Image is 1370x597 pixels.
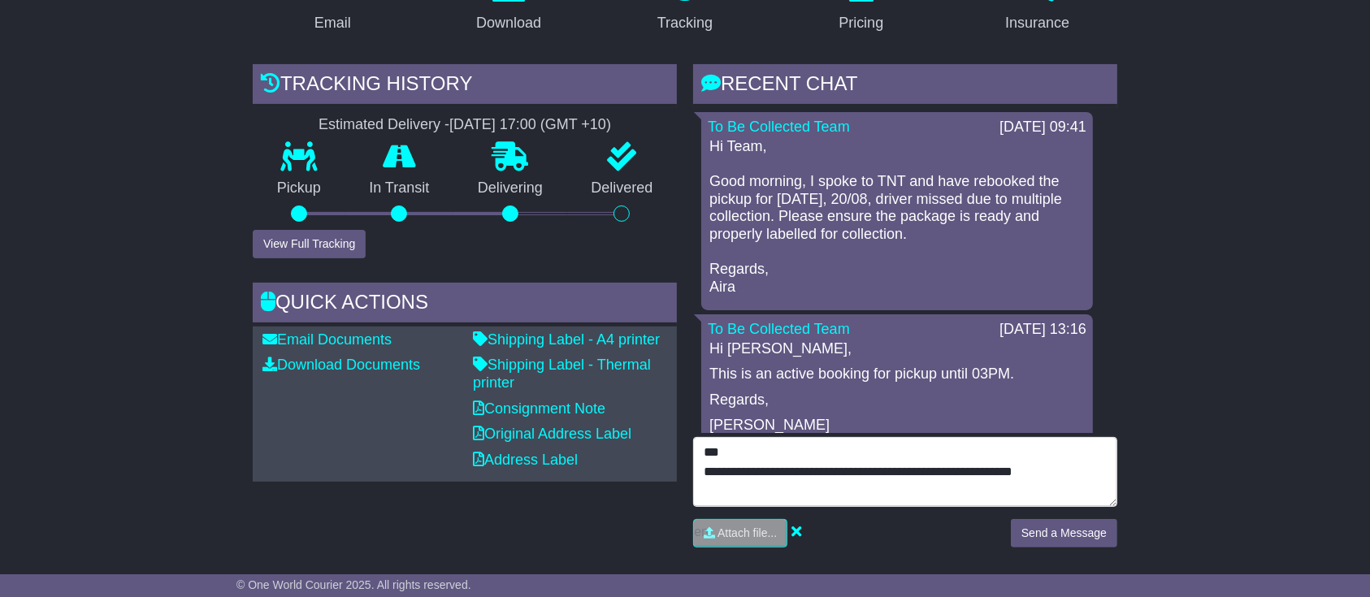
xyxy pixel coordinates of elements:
[999,321,1086,339] div: [DATE] 13:16
[453,180,567,197] p: Delivering
[236,578,471,591] span: © One World Courier 2025. All rights reserved.
[709,417,1085,435] p: [PERSON_NAME]
[473,357,651,391] a: Shipping Label - Thermal printer
[262,357,420,373] a: Download Documents
[708,321,850,337] a: To Be Collected Team
[709,392,1085,409] p: Regards,
[709,138,1085,296] p: Hi Team, Good morning, I spoke to TNT and have rebooked the pickup for [DATE], 20/08, driver miss...
[709,340,1085,358] p: Hi [PERSON_NAME],
[253,116,677,134] div: Estimated Delivery -
[345,180,454,197] p: In Transit
[253,64,677,108] div: Tracking history
[473,331,660,348] a: Shipping Label - A4 printer
[567,180,678,197] p: Delivered
[999,119,1086,136] div: [DATE] 09:41
[473,452,578,468] a: Address Label
[708,119,850,135] a: To Be Collected Team
[253,283,677,327] div: Quick Actions
[473,400,605,417] a: Consignment Note
[839,12,883,34] div: Pricing
[314,12,351,34] div: Email
[1005,12,1069,34] div: Insurance
[476,12,541,34] div: Download
[253,180,345,197] p: Pickup
[709,366,1085,383] p: This is an active booking for pickup until 03PM.
[657,12,713,34] div: Tracking
[253,230,366,258] button: View Full Tracking
[693,64,1117,108] div: RECENT CHAT
[1011,519,1117,547] button: Send a Message
[473,426,631,442] a: Original Address Label
[449,116,611,134] div: [DATE] 17:00 (GMT +10)
[262,331,392,348] a: Email Documents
